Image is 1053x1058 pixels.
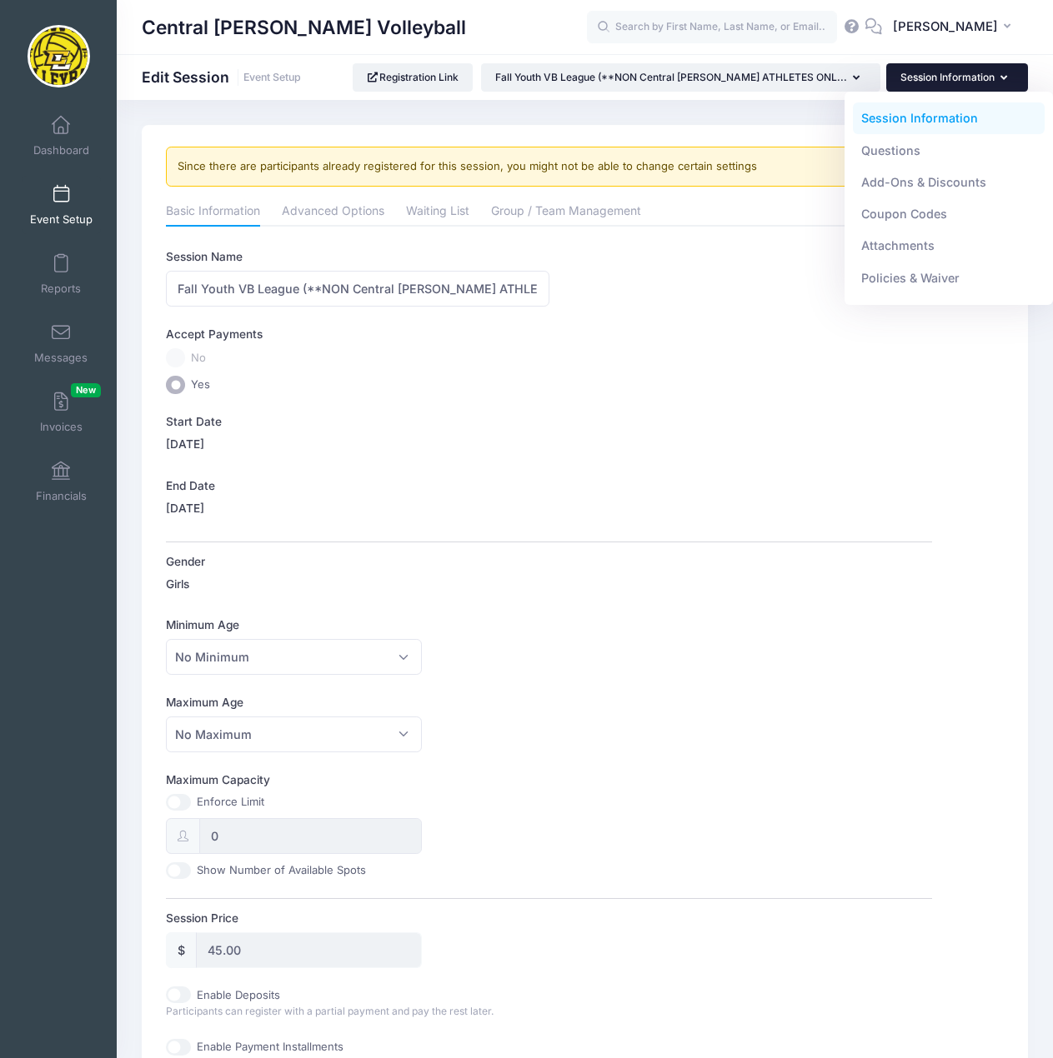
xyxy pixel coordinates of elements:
span: No Maximum [175,726,252,743]
input: 0.00 [196,932,421,968]
label: End Date [166,477,549,494]
span: Reports [41,282,81,296]
a: Registration Link [353,63,474,92]
span: [PERSON_NAME] [893,17,998,36]
input: Search by First Name, Last Name, or Email... [587,11,837,44]
label: Girls [166,576,189,592]
div: Session Information [845,92,1053,305]
a: Advanced Options [282,197,384,227]
label: [DATE] [166,500,204,517]
a: Event Setup [22,176,101,234]
button: Fall Youth VB League (**NON Central [PERSON_NAME] ATHLETES ONL... [481,63,880,92]
label: Enable Payment Installments [197,1039,343,1056]
a: Questions [853,134,1045,166]
div: $ [166,932,197,968]
a: Basic Information [166,197,260,227]
a: Messages [22,314,101,372]
a: Waiting List [406,197,469,227]
a: Financials [22,452,101,511]
label: Session Price [166,910,549,926]
button: Session Information [886,63,1028,92]
h1: Edit Session [142,68,301,86]
label: Enable Deposits [197,987,280,1004]
span: Messages [34,351,88,365]
a: Reports [22,245,101,303]
span: Yes [191,377,210,393]
span: Invoices [40,420,83,434]
label: Maximum Age [166,694,549,711]
a: Coupon Codes [853,198,1045,230]
a: Policies & Waiver [853,262,1045,294]
a: Dashboard [22,107,101,165]
span: Fall Youth VB League (**NON Central [PERSON_NAME] ATHLETES ONL... [495,71,847,83]
label: Enforce Limit [197,794,264,811]
span: Financials [36,489,87,503]
span: No Minimum [166,639,421,675]
img: Central Lee Volleyball [28,25,90,87]
input: 0 [199,818,421,854]
span: New [71,383,101,397]
a: Event Setup [243,72,301,84]
button: [PERSON_NAME] [882,8,1028,47]
input: Session Name [166,271,549,307]
label: Session Name [166,248,549,265]
span: Event Setup [30,212,93,227]
a: Add-Ons & Discounts [853,167,1045,198]
label: Minimum Age [166,616,549,633]
a: Group / Team Management [491,197,641,227]
div: Since there are participants already registered for this session, you might not be able to change... [166,147,1004,187]
span: No Maximum [166,716,421,752]
a: Attachments [853,230,1045,262]
label: Gender [166,553,549,570]
label: Maximum Capacity [166,771,549,788]
span: No Minimum [175,648,249,666]
a: InvoicesNew [22,383,101,442]
label: Start Date [166,413,549,430]
a: Session Information [853,102,1045,134]
span: Participants can register with a partial payment and pay the rest later. [166,1005,494,1017]
input: Yes [166,376,185,395]
label: Accept Payments [166,326,263,342]
label: [DATE] [166,436,204,452]
h1: Central [PERSON_NAME] Volleyball [142,8,466,47]
label: Show Number of Available Spots [197,862,366,879]
span: No [191,350,206,367]
span: Dashboard [33,143,89,157]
